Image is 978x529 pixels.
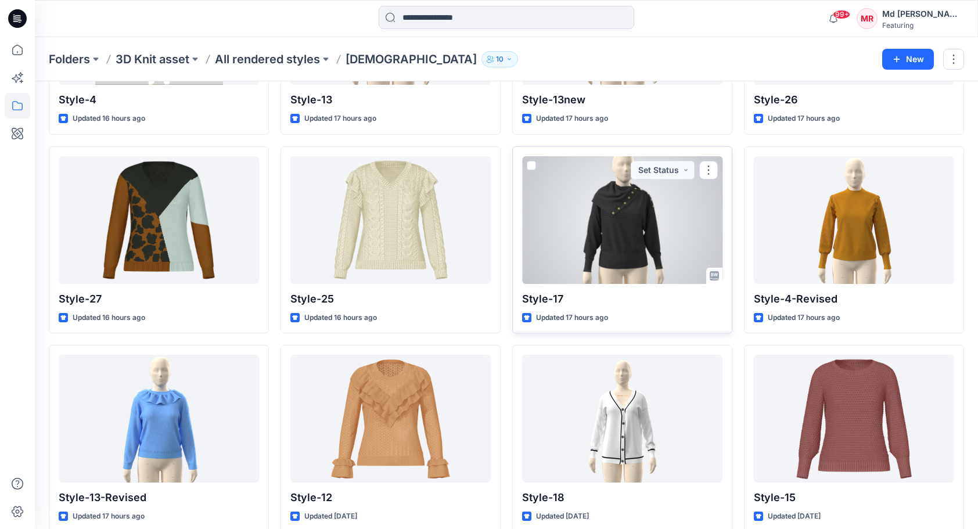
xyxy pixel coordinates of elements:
p: Style-4-Revised [754,291,954,307]
p: Style-13-Revised [59,490,259,506]
p: Style-13new [522,92,722,108]
p: Updated 17 hours ago [304,113,376,125]
p: Style-17 [522,291,722,307]
p: Updated [DATE] [536,510,589,523]
span: 99+ [833,10,850,19]
p: Style-12 [290,490,491,506]
p: Updated 16 hours ago [73,113,145,125]
p: Updated 17 hours ago [73,510,145,523]
div: MR [857,8,878,29]
a: Style-15 [754,355,954,483]
p: Style-13 [290,92,491,108]
button: New [882,49,934,70]
a: Style-18 [522,355,722,483]
p: Style-4 [59,92,259,108]
p: Updated 17 hours ago [536,113,608,125]
p: Style-27 [59,291,259,307]
a: Style-13-Revised [59,355,259,483]
div: Md [PERSON_NAME][DEMOGRAPHIC_DATA] [882,7,963,21]
a: Style-12 [290,355,491,483]
p: Updated 17 hours ago [768,113,840,125]
p: Updated 17 hours ago [536,312,608,324]
p: Updated 16 hours ago [73,312,145,324]
a: All rendered styles [215,51,320,67]
a: 3D Knit asset [116,51,189,67]
p: Updated 17 hours ago [768,312,840,324]
a: Folders [49,51,90,67]
p: Style-26 [754,92,954,108]
a: Style-4-Revised [754,156,954,284]
p: Updated [DATE] [768,510,821,523]
button: 10 [481,51,518,67]
p: 10 [496,53,504,66]
a: Style-17 [522,156,722,284]
div: Featuring [882,21,963,30]
p: Updated 16 hours ago [304,312,377,324]
a: Style-27 [59,156,259,284]
p: Style-25 [290,291,491,307]
p: Updated [DATE] [304,510,357,523]
p: [DEMOGRAPHIC_DATA] [346,51,477,67]
p: Style-15 [754,490,954,506]
a: Style-25 [290,156,491,284]
p: Style-18 [522,490,722,506]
